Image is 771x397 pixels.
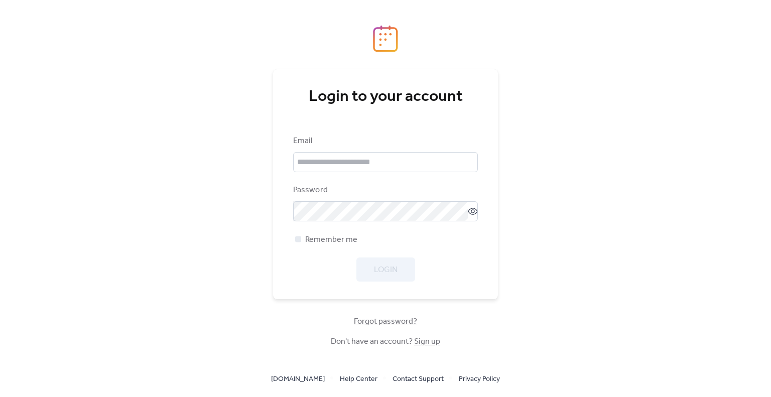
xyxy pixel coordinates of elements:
div: Login to your account [293,87,478,107]
span: [DOMAIN_NAME] [271,373,325,385]
div: Password [293,184,476,196]
a: Help Center [340,372,377,385]
span: Don't have an account? [331,336,440,348]
a: [DOMAIN_NAME] [271,372,325,385]
span: Forgot password? [354,316,417,328]
span: Contact Support [393,373,444,385]
span: Privacy Policy [459,373,500,385]
div: Email [293,135,476,147]
a: Forgot password? [354,319,417,324]
span: Remember me [305,234,357,246]
a: Contact Support [393,372,444,385]
span: Help Center [340,373,377,385]
img: logo [373,25,398,52]
a: Privacy Policy [459,372,500,385]
a: Sign up [414,334,440,349]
